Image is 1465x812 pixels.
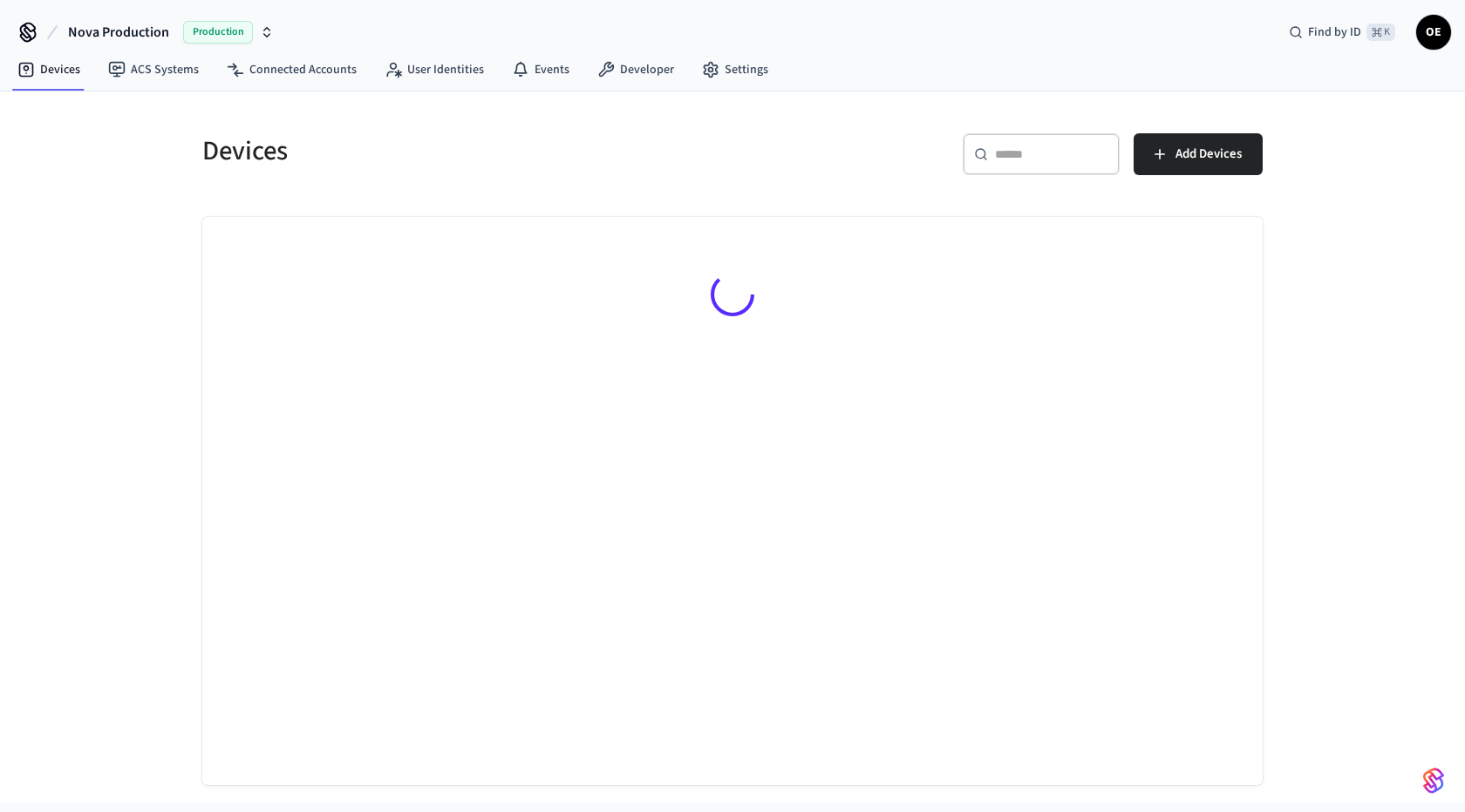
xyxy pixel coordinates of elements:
a: Developer [583,54,688,85]
span: Production [183,21,253,44]
img: SeamLogoGradient.69752ec5.svg [1423,767,1444,795]
a: Events [498,54,583,85]
span: ⌘ K [1366,24,1395,41]
a: Devices [3,54,94,85]
span: OE [1418,17,1449,48]
button: Add Devices [1134,133,1263,175]
span: Add Devices [1175,143,1242,166]
a: Connected Accounts [213,54,371,85]
a: User Identities [371,54,498,85]
h5: Devices [202,133,722,169]
button: OE [1416,15,1451,50]
div: Find by ID⌘ K [1275,17,1409,48]
span: Nova Production [68,22,169,43]
a: ACS Systems [94,54,213,85]
span: Find by ID [1308,24,1361,41]
a: Settings [688,54,782,85]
